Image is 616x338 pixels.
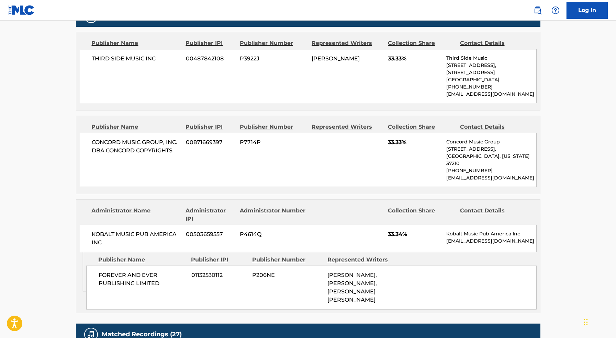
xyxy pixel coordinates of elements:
div: Contact Details [460,123,527,131]
span: 33.34% [388,230,441,238]
span: P3922J [240,55,306,63]
span: 00487842108 [186,55,235,63]
p: [GEOGRAPHIC_DATA] [446,76,536,83]
div: Help [549,3,562,17]
div: Administrator Number [240,207,306,223]
div: Collection Share [388,123,455,131]
p: [STREET_ADDRESS], [446,145,536,153]
span: P4614Q [240,230,306,238]
img: search [534,6,542,14]
div: Collection Share [388,207,455,223]
span: THIRD SIDE MUSIC INC [92,55,181,63]
span: [PERSON_NAME] [312,55,360,62]
div: Administrator IPI [186,207,235,223]
div: Represented Writers [312,39,383,47]
p: [EMAIL_ADDRESS][DOMAIN_NAME] [446,174,536,182]
div: Publisher Number [240,123,306,131]
span: FOREVER AND EVER PUBLISHING LIMITED [99,271,186,288]
div: Drag [584,312,588,333]
div: Contact Details [460,39,527,47]
span: 33.33% [388,138,441,147]
span: P7714P [240,138,306,147]
div: Publisher Number [252,256,322,264]
p: [STREET_ADDRESS] [446,69,536,76]
img: help [551,6,560,14]
span: 33.33% [388,55,441,63]
span: 01132530112 [191,271,247,279]
div: Publisher Name [98,256,186,264]
p: [EMAIL_ADDRESS][DOMAIN_NAME] [446,237,536,245]
div: Represented Writers [327,256,397,264]
div: Contact Details [460,207,527,223]
span: 00871669397 [186,138,235,147]
p: [STREET_ADDRESS], [446,62,536,69]
div: Publisher IPI [186,39,235,47]
div: Publisher IPI [186,123,235,131]
div: Collection Share [388,39,455,47]
p: [EMAIL_ADDRESS][DOMAIN_NAME] [446,91,536,98]
a: Log In [567,2,608,19]
p: [PHONE_NUMBER] [446,167,536,174]
p: Third Side Music [446,55,536,62]
div: Represented Writers [312,123,383,131]
div: Administrator Name [92,207,181,223]
div: Publisher Name [92,123,181,131]
span: P206NE [252,271,322,279]
a: Public Search [531,3,545,17]
p: [GEOGRAPHIC_DATA], [US_STATE] 37210 [446,153,536,167]
span: KOBALT MUSIC PUB AMERICA INC [92,230,181,247]
span: 00503659557 [186,230,235,238]
img: MLC Logo [8,5,35,15]
p: Concord Music Group [446,138,536,145]
iframe: Chat Widget [582,305,616,338]
span: CONCORD MUSIC GROUP, INC. DBA CONCORD COPYRIGHTS [92,138,181,155]
div: Publisher Number [240,39,306,47]
div: Publisher Name [92,39,181,47]
span: [PERSON_NAME], [PERSON_NAME], [PERSON_NAME] [PERSON_NAME] [327,272,377,303]
p: [PHONE_NUMBER] [446,83,536,91]
div: Publisher IPI [191,256,247,264]
p: Kobalt Music Pub America Inc [446,230,536,237]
